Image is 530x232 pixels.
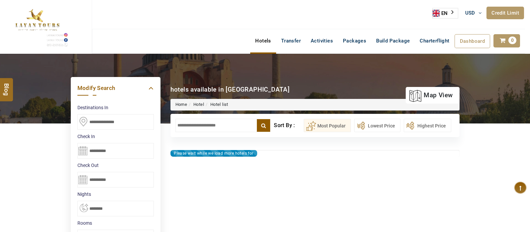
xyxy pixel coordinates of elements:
label: Check In [77,133,154,140]
div: Sort By : [274,119,303,132]
label: nights [77,191,154,197]
a: 0 [493,34,520,47]
aside: Language selected: English [432,8,458,19]
a: Activities [306,34,338,47]
span: Charterflight [420,38,449,44]
a: Hotels [250,34,276,47]
span: USD [465,10,475,16]
a: Modify Search [77,84,154,93]
a: Credit Limit [486,7,524,19]
label: Rooms [77,220,154,226]
a: Charterflight [415,34,454,47]
button: Most Popular [304,119,351,132]
button: Lowest Price [354,119,400,132]
a: Transfer [276,34,306,47]
label: Destinations In [77,104,154,111]
a: Build Package [371,34,415,47]
button: Highest Price [404,119,451,132]
label: Check Out [77,162,154,169]
a: EN [433,8,458,18]
a: Hotel [193,102,204,107]
a: Packages [338,34,371,47]
div: hotels available in [GEOGRAPHIC_DATA] [170,85,290,94]
a: map view [409,88,453,103]
li: Hotel list [204,102,228,108]
img: The Royal Line Holidays [5,3,69,48]
span: 0 [508,37,516,44]
div: Please wait while we load more hotels for you [170,150,257,157]
a: Home [175,102,187,107]
span: Blog [2,83,11,89]
div: Language [432,8,458,19]
span: Dashboard [460,38,485,44]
